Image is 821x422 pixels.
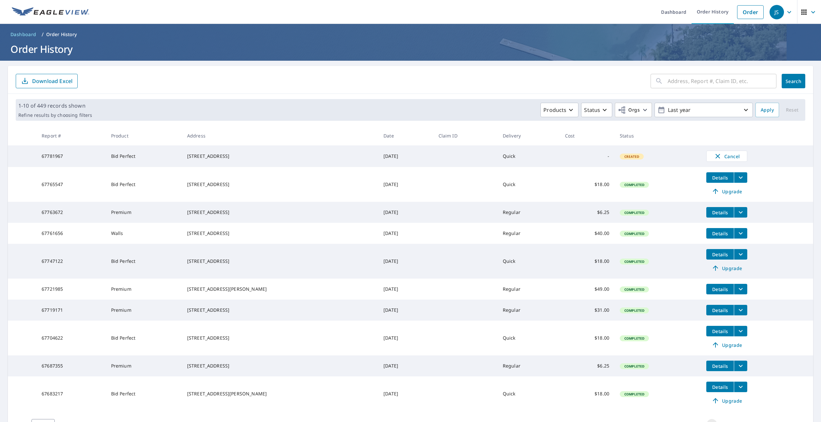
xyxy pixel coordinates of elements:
[710,251,730,258] span: Details
[36,126,106,145] th: Report #
[187,153,373,159] div: [STREET_ADDRESS]
[498,126,560,145] th: Delivery
[36,167,106,202] td: 67765547
[106,355,182,376] td: Premium
[187,230,373,237] div: [STREET_ADDRESS]
[498,223,560,244] td: Regular
[734,382,747,392] button: filesDropdownBtn-67683217
[498,355,560,376] td: Regular
[378,321,433,355] td: [DATE]
[713,152,740,160] span: Cancel
[620,154,643,159] span: Created
[620,364,648,369] span: Completed
[498,376,560,411] td: Quick
[106,202,182,223] td: Premium
[710,187,743,195] span: Upgrade
[787,78,800,84] span: Search
[706,305,734,315] button: detailsBtn-67719171
[42,31,44,38] li: /
[584,106,600,114] p: Status
[734,361,747,371] button: filesDropdownBtn-67687355
[106,223,182,244] td: Walls
[710,209,730,216] span: Details
[620,231,648,236] span: Completed
[770,5,784,19] div: JS
[560,321,615,355] td: $18.00
[8,29,39,40] a: Dashboard
[106,167,182,202] td: Bid Perfect
[106,244,182,279] td: Bid Perfect
[543,106,566,114] p: Products
[12,7,89,17] img: EV Logo
[706,395,747,406] a: Upgrade
[378,202,433,223] td: [DATE]
[710,286,730,292] span: Details
[706,382,734,392] button: detailsBtn-67683217
[734,326,747,336] button: filesDropdownBtn-67704622
[706,249,734,260] button: detailsBtn-67747122
[710,341,743,349] span: Upgrade
[498,244,560,279] td: Quick
[706,228,734,239] button: detailsBtn-67761656
[620,259,648,264] span: Completed
[706,186,747,197] a: Upgrade
[182,126,378,145] th: Address
[734,284,747,294] button: filesDropdownBtn-67721985
[620,308,648,313] span: Completed
[106,126,182,145] th: Product
[560,355,615,376] td: $6.25
[560,126,615,145] th: Cost
[734,207,747,218] button: filesDropdownBtn-67763672
[378,126,433,145] th: Date
[378,167,433,202] td: [DATE]
[620,392,648,396] span: Completed
[710,307,730,313] span: Details
[706,284,734,294] button: detailsBtn-67721985
[378,355,433,376] td: [DATE]
[187,307,373,313] div: [STREET_ADDRESS]
[36,300,106,321] td: 67719171
[498,300,560,321] td: Regular
[106,145,182,167] td: Bid Perfect
[655,103,753,117] button: Last year
[734,249,747,260] button: filesDropdownBtn-67747122
[378,244,433,279] td: [DATE]
[734,228,747,239] button: filesDropdownBtn-67761656
[106,376,182,411] td: Bid Perfect
[782,74,805,88] button: Search
[620,336,648,341] span: Completed
[187,209,373,216] div: [STREET_ADDRESS]
[498,145,560,167] td: Quick
[734,305,747,315] button: filesDropdownBtn-67719171
[710,397,743,405] span: Upgrade
[706,172,734,183] button: detailsBtn-67765547
[706,207,734,218] button: detailsBtn-67763672
[36,355,106,376] td: 67687355
[734,172,747,183] button: filesDropdownBtn-67765547
[706,340,747,350] a: Upgrade
[706,263,747,273] a: Upgrade
[540,103,578,117] button: Products
[46,31,77,38] p: Order History
[36,244,106,279] td: 67747122
[187,390,373,397] div: [STREET_ADDRESS][PERSON_NAME]
[581,103,612,117] button: Status
[18,102,92,110] p: 1-10 of 449 records shown
[710,328,730,334] span: Details
[8,29,813,40] nav: breadcrumb
[615,103,652,117] button: Orgs
[560,300,615,321] td: $31.00
[378,145,433,167] td: [DATE]
[560,202,615,223] td: $6.25
[8,42,813,56] h1: Order History
[106,321,182,355] td: Bid Perfect
[560,167,615,202] td: $18.00
[187,335,373,341] div: [STREET_ADDRESS]
[36,279,106,300] td: 67721985
[106,279,182,300] td: Premium
[36,202,106,223] td: 67763672
[665,104,742,116] p: Last year
[36,223,106,244] td: 67761656
[498,167,560,202] td: Quick
[560,376,615,411] td: $18.00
